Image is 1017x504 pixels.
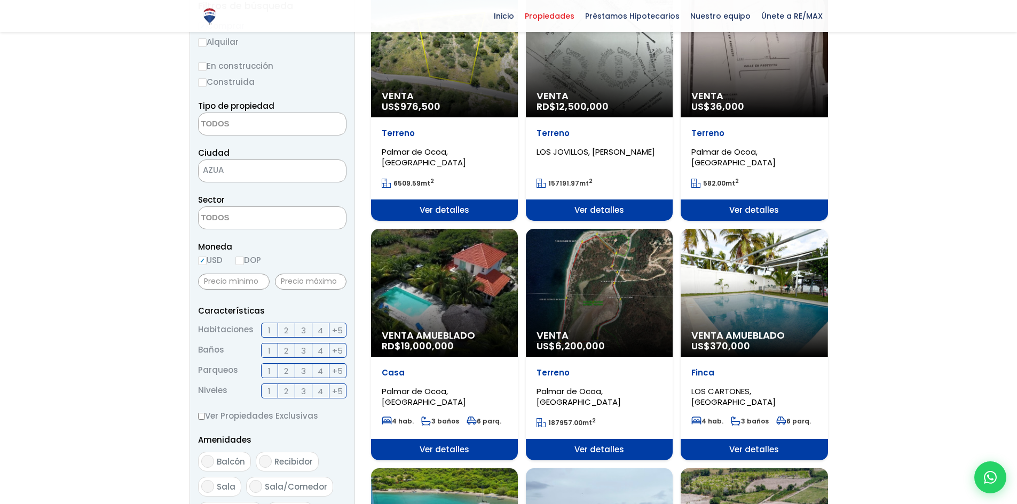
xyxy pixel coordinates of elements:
span: 976,500 [400,100,440,113]
span: Venta [537,330,662,341]
button: Remove all items [319,163,335,180]
span: 3 [301,364,306,378]
label: Alquilar [198,35,346,49]
span: +5 [332,364,343,378]
input: Ver Propiedades Exclusivas [198,413,205,420]
span: Moneda [198,240,346,253]
textarea: Search [199,207,302,230]
input: Construida [198,78,207,87]
span: 1 [268,324,271,337]
input: USD [198,257,207,265]
img: Logo de REMAX [200,7,219,26]
span: Propiedades [519,8,580,24]
sup: 2 [430,177,434,185]
span: 3 [301,385,306,398]
label: USD [198,253,223,267]
input: Precio máximo [275,274,346,290]
span: 187957.00 [548,418,582,427]
span: LOS JOVILLOS, [PERSON_NAME] [537,146,655,157]
span: × [330,166,335,176]
span: Venta [382,91,507,101]
span: +5 [332,385,343,398]
textarea: Search [199,113,302,136]
p: Terreno [691,128,817,139]
span: Ver detalles [371,439,518,460]
sup: 2 [589,177,593,185]
span: Venta Amueblado [691,330,817,341]
span: 4 [318,344,323,357]
input: DOP [235,257,244,265]
span: US$ [537,339,605,353]
span: Palmar de Ocoa, [GEOGRAPHIC_DATA] [382,146,466,168]
span: +5 [332,324,343,337]
span: 4 hab. [382,417,414,426]
span: 3 baños [731,417,769,426]
input: En construcción [198,62,207,71]
span: 1 [268,344,271,357]
span: 582.00 [703,179,726,188]
span: RD$ [537,100,609,113]
span: 4 [318,364,323,378]
span: 370,000 [710,339,750,353]
label: Construida [198,75,346,89]
span: mt [537,418,596,427]
sup: 2 [592,417,596,425]
span: Niveles [198,383,227,398]
span: Balcón [217,456,245,467]
input: Recibidor [259,455,272,468]
span: Parqueos [198,363,238,378]
a: Venta US$6,200,000 Terreno Palmar de Ocoa, [GEOGRAPHIC_DATA] 187957.00mt2 Ver detalles [526,229,673,460]
span: 1 [268,364,271,378]
sup: 2 [735,177,739,185]
span: 4 [318,324,323,337]
span: 2 [284,364,288,378]
span: Ver detalles [371,199,518,221]
p: Finca [691,367,817,378]
span: US$ [382,100,440,113]
span: Nuestro equipo [685,8,756,24]
span: LOS CARTONES, [GEOGRAPHIC_DATA] [691,386,776,407]
span: Sector [198,194,225,205]
span: Ver detalles [526,439,673,460]
span: Tipo de propiedad [198,100,274,111]
input: Balcón [201,455,214,468]
span: AZUA [199,163,319,178]
a: Venta Amueblado US$370,000 Finca LOS CARTONES, [GEOGRAPHIC_DATA] 4 hab. 3 baños 6 parq. Ver detalles [681,229,827,460]
span: Palmar de Ocoa, [GEOGRAPHIC_DATA] [537,386,621,407]
span: 19,000,000 [401,339,454,353]
span: mt [691,179,739,188]
p: Terreno [537,367,662,378]
span: 2 [284,344,288,357]
span: mt [537,179,593,188]
span: 2 [284,324,288,337]
label: Ver Propiedades Exclusivas [198,409,346,422]
span: Baños [198,343,224,358]
span: +5 [332,344,343,357]
p: Casa [382,367,507,378]
span: Sala/Comedor [265,481,327,492]
label: DOP [235,253,261,267]
span: Palmar de Ocoa, [GEOGRAPHIC_DATA] [691,146,776,168]
span: US$ [691,100,744,113]
p: Terreno [537,128,662,139]
span: US$ [691,339,750,353]
span: Ver detalles [681,439,827,460]
input: Precio mínimo [198,274,270,290]
span: 6 parq. [776,417,811,426]
span: Venta [537,91,662,101]
span: Ver detalles [681,199,827,221]
span: 4 hab. [691,417,723,426]
p: Amenidades [198,433,346,446]
span: Venta [691,91,817,101]
input: Alquilar [198,38,207,47]
span: RD$ [382,339,454,353]
span: 157191.97 [548,179,579,188]
span: Inicio [488,8,519,24]
span: 3 baños [421,417,459,426]
span: Ciudad [198,147,230,158]
span: Palmar de Ocoa, [GEOGRAPHIC_DATA] [382,386,466,407]
span: Ver detalles [526,199,673,221]
span: mt [382,179,434,188]
span: 3 [301,344,306,357]
span: 12,500,000 [556,100,609,113]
